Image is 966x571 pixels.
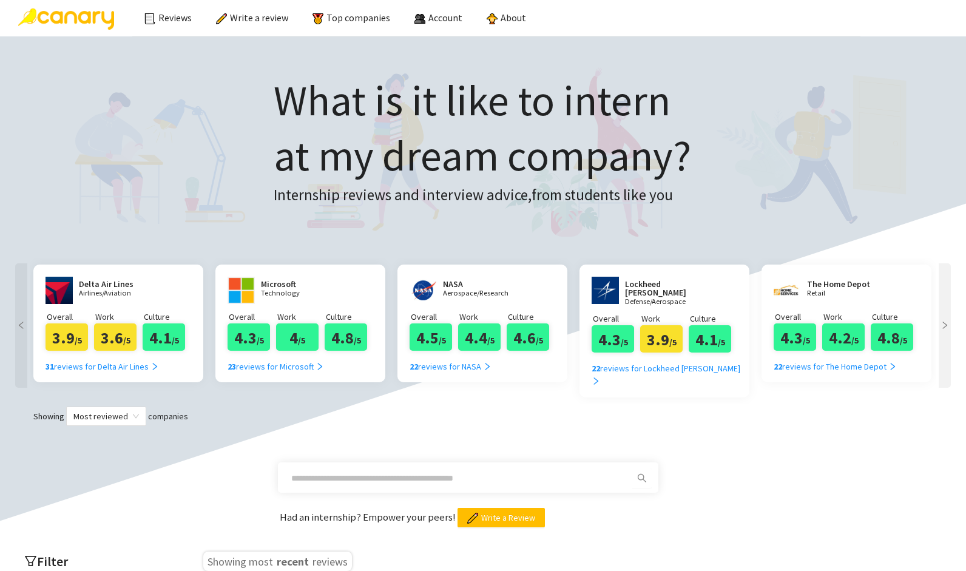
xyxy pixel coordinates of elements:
[689,325,731,353] div: 4.1
[228,277,255,304] img: www.microsoft.com
[277,310,325,323] p: Work
[18,8,114,30] img: Canary Logo
[46,323,88,351] div: 3.9
[592,325,634,353] div: 4.3
[536,335,543,346] span: /5
[73,407,139,425] span: Most reviewed
[274,183,691,208] h3: Internship reviews and interview advice, from students like you
[690,312,737,325] p: Culture
[354,335,361,346] span: /5
[150,362,159,371] span: right
[203,552,352,571] h3: Showing most reviews
[483,362,491,371] span: right
[439,335,446,346] span: /5
[823,310,871,323] p: Work
[822,323,865,351] div: 4.2
[79,280,152,288] h2: Delta Air Lines
[144,12,192,24] a: Reviews
[228,351,324,373] a: 23reviews for Microsoft right
[900,335,907,346] span: /5
[592,277,619,304] img: www.lockheedmartin.com
[47,310,94,323] p: Overall
[280,510,458,524] span: Had an internship? Empower your peers!
[257,335,264,346] span: /5
[94,323,137,351] div: 3.6
[229,310,276,323] p: Overall
[79,289,152,297] p: Airlines/Aviation
[410,351,491,373] a: 22reviews for NASA right
[443,280,516,288] h2: NASA
[888,362,897,371] span: right
[228,323,270,351] div: 4.3
[481,511,535,524] span: Write a Review
[414,13,425,24] img: people.png
[633,473,651,483] span: search
[939,321,951,329] span: right
[12,407,954,426] div: Showing companies
[592,363,600,374] b: 22
[774,323,816,351] div: 4.3
[411,310,458,323] p: Overall
[625,298,716,306] p: Defense/Aerospace
[46,361,54,372] b: 31
[458,323,501,351] div: 4.4
[640,325,683,353] div: 3.9
[807,289,880,297] p: Retail
[459,310,507,323] p: Work
[593,312,640,325] p: Overall
[632,468,652,488] button: search
[325,323,367,351] div: 4.8
[507,323,549,351] div: 4.6
[718,337,725,348] span: /5
[592,362,746,388] div: reviews for Lockheed [PERSON_NAME]
[458,508,545,527] button: Write a Review
[274,73,691,183] h1: What is it like to intern
[428,12,462,24] span: Account
[275,553,310,567] span: recent
[274,129,691,182] span: at my dream company?
[592,353,746,388] a: 22reviews for Lockheed [PERSON_NAME] right
[592,377,600,385] span: right
[774,361,782,372] b: 22
[216,12,288,24] a: Write a review
[95,310,143,323] p: Work
[276,323,319,351] div: 4
[172,335,179,346] span: /5
[123,335,130,346] span: /5
[443,289,516,297] p: Aerospace/Research
[803,335,810,346] span: /5
[872,310,919,323] p: Culture
[851,335,859,346] span: /5
[46,351,159,373] a: 31reviews for Delta Air Lines right
[143,323,185,351] div: 4.1
[261,280,334,288] h2: Microsoft
[508,310,555,323] p: Culture
[621,337,628,348] span: /5
[775,310,822,323] p: Overall
[807,280,880,288] h2: The Home Depot
[144,310,191,323] p: Culture
[410,277,437,304] img: nasa.gov
[46,360,159,373] div: reviews for Delta Air Lines
[298,335,305,346] span: /5
[669,337,677,348] span: /5
[410,361,418,372] b: 22
[641,312,689,325] p: Work
[487,12,526,24] a: About
[625,280,716,297] h2: Lockheed [PERSON_NAME]
[467,513,478,524] img: pencil.png
[326,310,373,323] p: Culture
[261,289,334,297] p: Technology
[871,323,913,351] div: 4.8
[312,12,390,24] a: Top companies
[75,335,82,346] span: /5
[15,321,27,329] span: left
[774,351,897,373] a: 22reviews for The Home Depot right
[228,360,324,373] div: reviews for Microsoft
[487,335,495,346] span: /5
[316,362,324,371] span: right
[228,361,236,372] b: 23
[774,360,897,373] div: reviews for The Home Depot
[410,323,452,351] div: 4.5
[24,555,37,567] span: filter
